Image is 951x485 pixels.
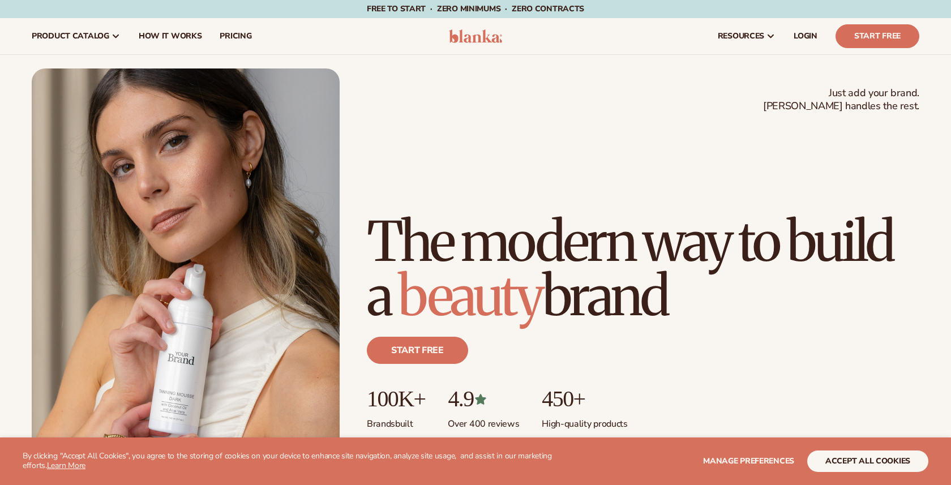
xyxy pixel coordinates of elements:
[448,387,519,411] p: 4.9
[718,32,764,41] span: resources
[449,29,503,43] img: logo
[398,262,542,330] span: beauty
[709,18,785,54] a: resources
[807,450,928,472] button: accept all cookies
[703,456,794,466] span: Manage preferences
[367,214,919,323] h1: The modern way to build a brand
[836,24,919,48] a: Start Free
[32,32,109,41] span: product catalog
[448,411,519,430] p: Over 400 reviews
[211,18,260,54] a: pricing
[139,32,202,41] span: How It Works
[367,411,425,430] p: Brands built
[32,68,340,457] img: Female holding tanning mousse.
[703,450,794,472] button: Manage preferences
[542,411,627,430] p: High-quality products
[130,18,211,54] a: How It Works
[794,32,817,41] span: LOGIN
[367,3,584,14] span: Free to start · ZERO minimums · ZERO contracts
[785,18,826,54] a: LOGIN
[23,452,555,471] p: By clicking "Accept All Cookies", you agree to the storing of cookies on your device to enhance s...
[23,18,130,54] a: product catalog
[763,87,919,113] span: Just add your brand. [PERSON_NAME] handles the rest.
[542,387,627,411] p: 450+
[47,460,85,471] a: Learn More
[220,32,251,41] span: pricing
[367,337,468,364] a: Start free
[367,387,425,411] p: 100K+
